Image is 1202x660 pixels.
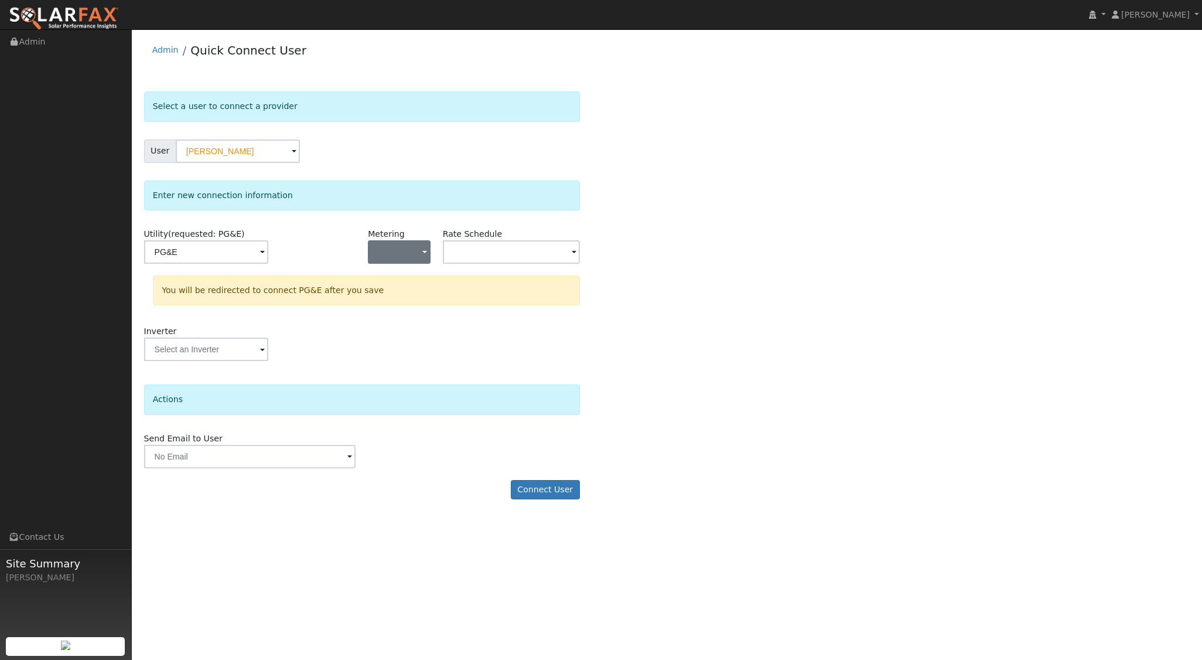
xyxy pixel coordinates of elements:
div: Enter new connection information [144,181,580,210]
input: Select a User [176,140,300,163]
a: Quick Connect User [190,43,306,57]
img: retrieve [61,641,70,650]
div: [PERSON_NAME] [6,571,125,584]
span: Site Summary [6,556,125,571]
div: Select a user to connect a provider [144,91,580,121]
span: [PERSON_NAME] [1121,10,1190,19]
label: Send Email to User [144,433,223,445]
button: Connect User [511,480,580,500]
div: Actions [144,385,580,414]
span: (requested: PG&E) [168,229,245,239]
div: You will be redirected to connect PG&E after you save [153,275,580,305]
input: Select an Inverter [144,338,268,361]
span: User [144,140,176,163]
label: Inverter [144,325,177,338]
label: Rate Schedule [443,228,502,240]
a: Admin [152,45,179,55]
input: Select a Utility [144,240,268,264]
label: Utility [144,228,245,240]
img: SolarFax [9,6,119,31]
label: Metering [368,228,405,240]
input: No Email [144,445,356,468]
